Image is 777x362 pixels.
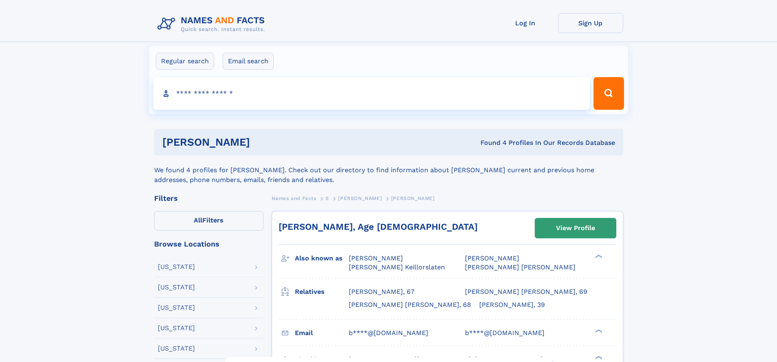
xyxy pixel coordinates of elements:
div: We found 4 profiles for [PERSON_NAME]. Check out our directory to find information about [PERSON_... [154,155,623,185]
a: Names and Facts [272,193,317,203]
a: [PERSON_NAME] [PERSON_NAME], 69 [465,287,587,296]
a: View Profile [535,218,616,238]
input: search input [153,77,590,110]
a: Log In [493,13,558,33]
a: S [325,193,329,203]
label: Regular search [156,53,214,70]
button: Search Button [593,77,624,110]
span: [PERSON_NAME] [391,195,435,201]
div: ❯ [593,355,603,360]
div: ❯ [593,328,603,333]
label: Filters [154,211,263,231]
div: Browse Locations [154,240,263,248]
a: [PERSON_NAME], 39 [479,300,545,309]
h1: [PERSON_NAME] [162,137,365,147]
div: Found 4 Profiles In Our Records Database [365,138,615,147]
div: [US_STATE] [158,304,195,311]
span: [PERSON_NAME] [465,254,519,262]
label: Email search [223,53,274,70]
h3: Also known as [295,251,349,265]
h3: Relatives [295,285,349,299]
span: [PERSON_NAME] [349,254,403,262]
span: [PERSON_NAME] Keillorslaten [349,263,445,271]
a: [PERSON_NAME], 67 [349,287,414,296]
a: [PERSON_NAME] [338,193,382,203]
a: [PERSON_NAME], Age [DEMOGRAPHIC_DATA] [279,222,478,232]
span: All [194,216,202,224]
span: [PERSON_NAME] [PERSON_NAME] [465,263,576,271]
div: [US_STATE] [158,325,195,331]
div: [US_STATE] [158,345,195,352]
a: [PERSON_NAME] [PERSON_NAME], 68 [349,300,471,309]
h3: Email [295,326,349,340]
span: [PERSON_NAME] [338,195,382,201]
div: View Profile [556,219,595,238]
a: Sign Up [558,13,623,33]
div: Filters [154,195,263,202]
div: [US_STATE] [158,284,195,291]
span: S [325,195,329,201]
img: Logo Names and Facts [154,13,272,35]
div: ❯ [593,254,603,259]
div: [US_STATE] [158,264,195,270]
